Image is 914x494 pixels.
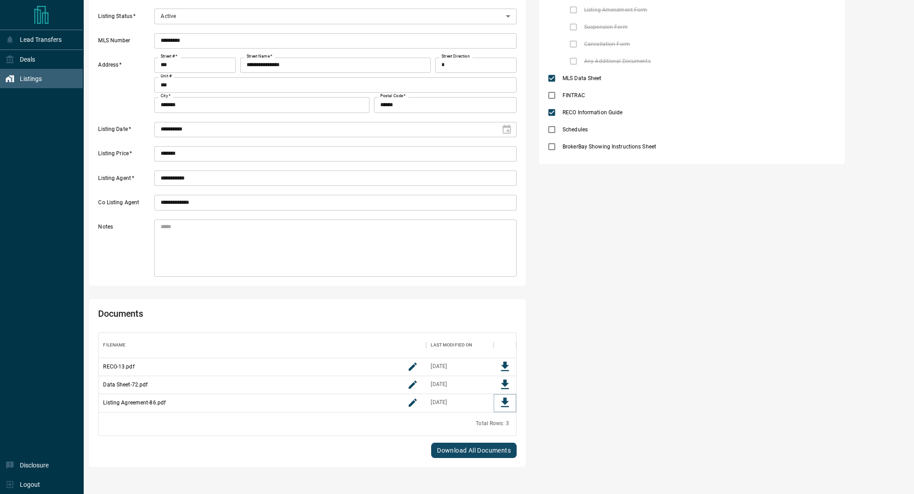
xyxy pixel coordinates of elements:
button: Download File [496,394,514,412]
label: MLS Number [98,37,152,49]
label: Listing Price [98,150,152,162]
p: Data Sheet-72.pdf [103,381,148,389]
div: Filename [103,332,126,358]
div: Last Modified On [426,332,494,358]
div: Total Rows: 3 [476,420,509,427]
div: Jul 28, 2025 [431,381,447,388]
div: Filename [99,332,426,358]
button: Download All Documents [431,443,517,458]
div: Jul 28, 2025 [431,363,447,370]
span: FINTRAC [560,91,587,99]
button: rename button [404,358,422,376]
label: City [161,93,171,99]
label: Listing Status [98,13,152,24]
button: rename button [404,376,422,394]
p: RECO-13.pdf [103,363,134,371]
label: Unit # [161,73,172,79]
label: Street # [161,54,177,59]
label: Address [98,61,152,112]
div: Last Modified On [431,332,472,358]
span: Cancellation Form [582,40,632,48]
label: Listing Agent [98,175,152,186]
label: Postal Code [380,93,405,99]
span: BrokerBay Showing Instructions Sheet [560,143,658,151]
button: Download File [496,358,514,376]
label: Notes [98,223,152,277]
label: Street Name [247,54,272,59]
span: RECO Information Guide [560,108,625,117]
span: Suspension Form [582,23,630,31]
p: Listing Agreement-86.pdf [103,399,166,407]
div: Jul 28, 2025 [431,399,447,406]
label: Co Listing Agent [98,199,152,211]
button: Download File [496,376,514,394]
span: Any Additional Documents [582,57,653,65]
h2: Documents [98,308,349,323]
label: Street Direction [441,54,470,59]
button: rename button [404,394,422,412]
span: MLS Data Sheet [560,74,604,82]
div: Active [154,9,517,24]
span: Schedules [560,126,590,134]
label: Listing Date [98,126,152,137]
span: Listing Amendment Form [582,6,649,14]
